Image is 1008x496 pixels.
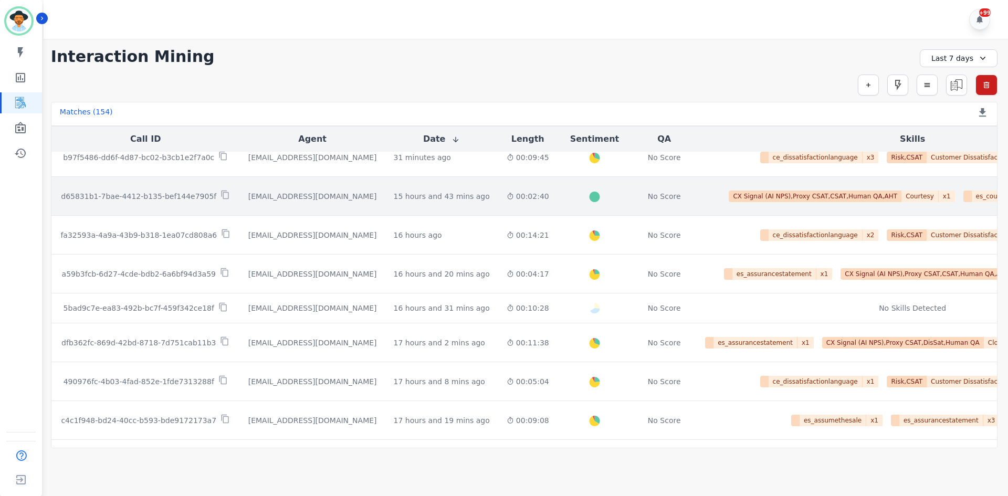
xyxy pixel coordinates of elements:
span: x 1 [863,376,879,387]
div: 00:04:17 [507,269,549,279]
div: No Score [648,269,681,279]
div: [EMAIL_ADDRESS][DOMAIN_NAME] [248,337,377,348]
button: Skills [900,133,925,145]
span: ce_dissatisfactionlanguage [769,152,863,163]
div: [EMAIL_ADDRESS][DOMAIN_NAME] [248,415,377,426]
button: Sentiment [570,133,619,145]
button: Length [511,133,544,145]
div: [EMAIL_ADDRESS][DOMAIN_NAME] [248,269,377,279]
span: Risk,CSAT [887,152,927,163]
p: 490976fc-4b03-4fad-852e-1fde7313288f [64,376,214,387]
p: c4c1f948-bd24-40cc-b593-bde9172173a7 [61,415,216,426]
p: a59b3fcb-6d27-4cde-bdb2-6a6bf94d3a59 [62,269,216,279]
button: Date [423,133,460,145]
div: +99 [979,8,991,17]
span: x 1 [816,268,833,280]
span: Courtesy [901,191,939,202]
div: [EMAIL_ADDRESS][DOMAIN_NAME] [248,191,377,202]
div: 17 hours and 8 mins ago [394,376,485,387]
div: [EMAIL_ADDRESS][DOMAIN_NAME] [248,376,377,387]
span: x 1 [797,337,814,349]
div: 00:09:45 [507,152,549,163]
div: [EMAIL_ADDRESS][DOMAIN_NAME] [248,152,377,163]
span: CX Signal (AI NPS),Proxy CSAT,CSAT,Human QA,AHT [729,191,901,202]
div: 00:09:08 [507,415,549,426]
div: [EMAIL_ADDRESS][DOMAIN_NAME] [248,230,377,240]
span: x 1 [939,191,955,202]
div: 17 hours and 2 mins ago [394,337,485,348]
button: Call ID [130,133,161,145]
div: 00:11:38 [507,337,549,348]
span: es_assumethesale [800,415,866,426]
div: No Score [648,376,681,387]
div: 00:14:21 [507,230,549,240]
span: CX Signal (AI NPS),Proxy CSAT,DisSat,Human QA [822,337,984,349]
span: ce_dissatisfactionlanguage [769,229,863,241]
span: Risk,CSAT [887,229,927,241]
span: es_assurancestatement [732,268,816,280]
button: QA [657,133,671,145]
div: Last 7 days [920,49,997,67]
div: 17 hours and 19 mins ago [394,415,490,426]
div: 31 minutes ago [394,152,451,163]
span: ce_dissatisfactionlanguage [769,376,863,387]
h1: Interaction Mining [51,47,215,66]
div: [EMAIL_ADDRESS][DOMAIN_NAME] [248,303,377,313]
div: No Score [648,152,681,163]
p: fa32593a-4a9a-43b9-b318-1ea07cd808a6 [60,230,217,240]
p: dfb362fc-869d-42bd-8718-7d751cab11b3 [61,337,216,348]
span: x 3 [983,415,1000,426]
div: No Score [648,415,681,426]
div: Matches ( 154 ) [60,107,113,121]
div: 16 hours and 31 mins ago [394,303,490,313]
p: d65831b1-7bae-4412-b135-bef144e7905f [61,191,216,202]
p: 5bad9c7e-ea83-492b-bc7f-459f342ce18f [64,303,214,313]
div: No Score [648,337,681,348]
div: 00:10:28 [507,303,549,313]
div: 15 hours and 43 mins ago [394,191,490,202]
div: 00:05:04 [507,376,549,387]
div: 16 hours ago [394,230,442,240]
div: 16 hours and 20 mins ago [394,269,490,279]
img: Bordered avatar [6,8,31,34]
div: No Skills Detected [879,303,946,313]
span: x 1 [866,415,883,426]
span: x 3 [863,152,879,163]
span: x 2 [863,229,879,241]
div: 00:02:40 [507,191,549,202]
span: es_assurancestatement [899,415,983,426]
span: es_assurancestatement [713,337,797,349]
button: Agent [298,133,327,145]
div: No Score [648,303,681,313]
p: b97f5486-dd6f-4d87-bc02-b3cb1e2f7a0c [63,152,214,163]
div: No Score [648,191,681,202]
div: No Score [648,230,681,240]
span: Risk,CSAT [887,376,927,387]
